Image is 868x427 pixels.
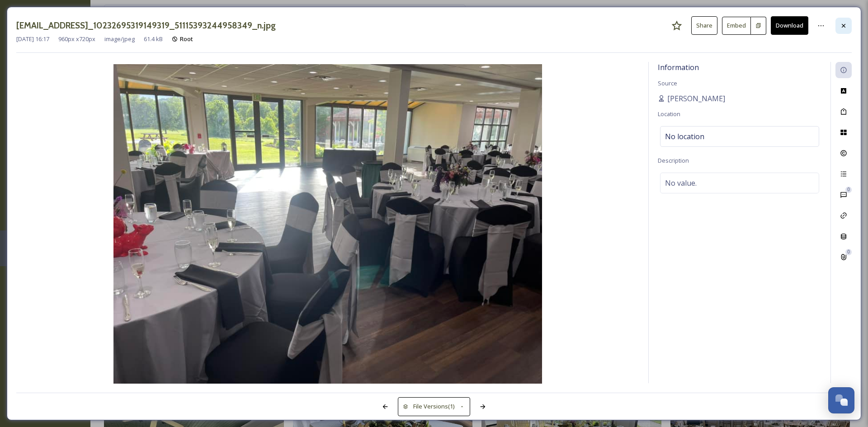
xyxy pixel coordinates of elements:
button: Share [691,16,717,35]
span: image/jpeg [104,35,135,43]
span: [DATE] 16:17 [16,35,49,43]
span: No location [665,131,704,142]
button: Download [771,16,808,35]
span: No value. [665,178,697,188]
span: [PERSON_NAME] [667,93,725,104]
span: Root [180,35,193,43]
span: 960 px x 720 px [58,35,95,43]
button: Embed [722,17,751,35]
span: Location [658,110,680,118]
span: Description [658,156,689,164]
span: Source [658,79,677,87]
button: Open Chat [828,387,854,413]
span: Information [658,62,699,72]
span: 61.4 kB [144,35,163,43]
button: File Versions(1) [398,397,470,416]
div: 0 [845,187,852,193]
h3: [EMAIL_ADDRESS]_10232695319149319_51115393244958349_n.jpg [16,19,276,32]
div: 0 [845,249,852,255]
img: archibaldmackenzie16%40gmail.com-450474886_10232695319149319_51115393244958349_n.jpg [16,64,639,385]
